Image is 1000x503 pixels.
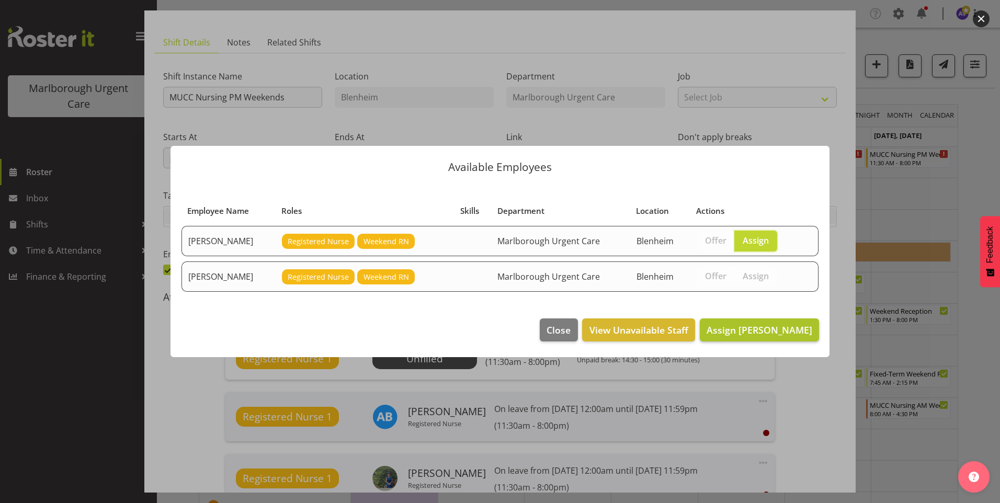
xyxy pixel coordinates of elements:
span: Roles [281,205,302,217]
span: Close [547,323,571,337]
span: Offer [705,271,726,281]
span: Assign [743,235,769,246]
span: Blenheim [637,235,674,247]
span: Offer [705,235,726,246]
span: Registered Nurse [288,271,349,283]
span: Employee Name [187,205,249,217]
button: Close [540,318,577,341]
span: Skills [460,205,479,217]
span: Location [636,205,669,217]
span: Marlborough Urgent Care [497,235,600,247]
span: Registered Nurse [288,236,349,247]
button: Feedback - Show survey [980,216,1000,287]
td: [PERSON_NAME] [181,261,276,292]
td: [PERSON_NAME] [181,226,276,256]
span: Weekend RN [363,271,409,283]
button: View Unavailable Staff [582,318,695,341]
span: View Unavailable Staff [589,323,688,337]
img: help-xxl-2.png [969,472,979,482]
span: Feedback [985,226,995,263]
span: Assign [PERSON_NAME] [707,324,812,336]
span: Department [497,205,544,217]
span: Actions [696,205,724,217]
p: Available Employees [181,162,819,173]
button: Assign [PERSON_NAME] [700,318,819,341]
span: Weekend RN [363,236,409,247]
span: Assign [743,271,769,281]
span: Marlborough Urgent Care [497,271,600,282]
span: Blenheim [637,271,674,282]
